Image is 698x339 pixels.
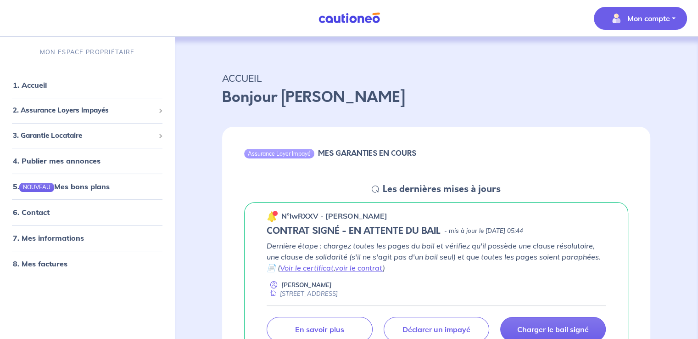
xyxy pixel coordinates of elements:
[295,325,344,334] p: En savoir plus
[4,229,171,247] div: 7. Mes informations
[267,226,606,237] div: state: CONTRACT-SIGNED, Context: NEW,MAYBE-CERTIFICATE,ALONE,LESSOR-DOCUMENTS
[13,208,50,217] a: 6. Contact
[222,70,650,86] p: ACCUEIL
[281,281,332,289] p: [PERSON_NAME]
[4,203,171,221] div: 6. Contact
[13,233,84,243] a: 7. Mes informations
[13,80,47,90] a: 1. Accueil
[267,289,338,298] div: [STREET_ADDRESS]
[267,211,278,222] img: 🔔
[609,11,624,26] img: illu_account_valid_menu.svg
[627,13,670,24] p: Mon compte
[4,127,171,145] div: 3. Garantie Locataire
[4,76,171,94] div: 1. Accueil
[315,12,384,24] img: Cautioneo
[402,325,470,334] p: Déclarer un impayé
[40,48,134,56] p: MON ESPACE PROPRIÉTAIRE
[267,240,606,273] p: Dernière étape : chargez toutes les pages du bail et vérifiez qu'il possède une clause résolutoir...
[281,210,387,221] p: n°lwRXXV - [PERSON_NAME]
[13,259,67,268] a: 8. Mes factures
[244,149,314,158] div: Assurance Loyer Impayé
[13,182,110,191] a: 5.NOUVEAUMes bons plans
[4,254,171,273] div: 8. Mes factures
[318,149,416,158] h6: MES GARANTIES EN COURS
[335,263,383,272] a: voir le contrat
[444,226,523,236] p: - mis à jour le [DATE] 05:44
[13,156,101,165] a: 4. Publier mes annonces
[594,7,687,30] button: illu_account_valid_menu.svgMon compte
[222,86,650,108] p: Bonjour [PERSON_NAME]
[4,102,171,119] div: 2. Assurance Loyers Impayés
[383,184,501,195] h5: Les dernières mises à jours
[4,152,171,170] div: 4. Publier mes annonces
[280,263,334,272] a: Voir le certificat
[13,130,155,141] span: 3. Garantie Locataire
[267,226,441,237] h5: CONTRAT SIGNÉ - EN ATTENTE DU BAIL
[4,177,171,196] div: 5.NOUVEAUMes bons plans
[517,325,589,334] p: Charger le bail signé
[13,105,155,116] span: 2. Assurance Loyers Impayés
